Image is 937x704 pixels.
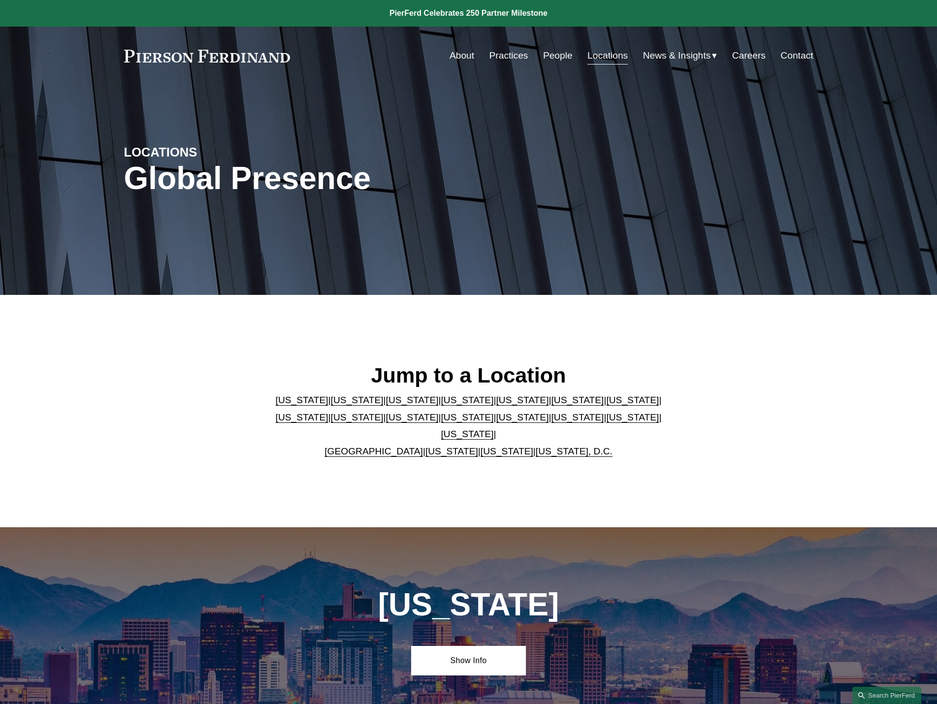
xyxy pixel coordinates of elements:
[606,395,659,405] a: [US_STATE]
[441,412,494,422] a: [US_STATE]
[324,446,423,456] a: [GEOGRAPHIC_DATA]
[732,46,766,65] a: Careers
[450,46,474,65] a: About
[441,429,494,439] a: [US_STATE]
[496,412,549,422] a: [US_STATE]
[780,46,813,65] a: Contact
[481,446,533,456] a: [US_STATE]
[587,46,628,65] a: Locations
[441,395,494,405] a: [US_STATE]
[331,412,384,422] a: [US_STATE]
[325,587,612,623] h1: [US_STATE]
[489,46,528,65] a: Practices
[124,160,583,196] h1: Global Presence
[543,46,573,65] a: People
[267,392,670,460] p: | | | | | | | | | | | | | | | | | |
[411,646,526,675] a: Show Info
[124,144,296,160] h4: LOCATIONS
[852,687,921,704] a: Search this site
[536,446,613,456] a: [US_STATE], D.C.
[425,446,478,456] a: [US_STATE]
[551,412,604,422] a: [US_STATE]
[386,395,439,405] a: [US_STATE]
[276,412,328,422] a: [US_STATE]
[551,395,604,405] a: [US_STATE]
[643,46,717,65] a: folder dropdown
[496,395,549,405] a: [US_STATE]
[276,395,328,405] a: [US_STATE]
[331,395,384,405] a: [US_STATE]
[386,412,439,422] a: [US_STATE]
[606,412,659,422] a: [US_STATE]
[643,47,711,64] span: News & Insights
[267,362,670,388] h2: Jump to a Location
